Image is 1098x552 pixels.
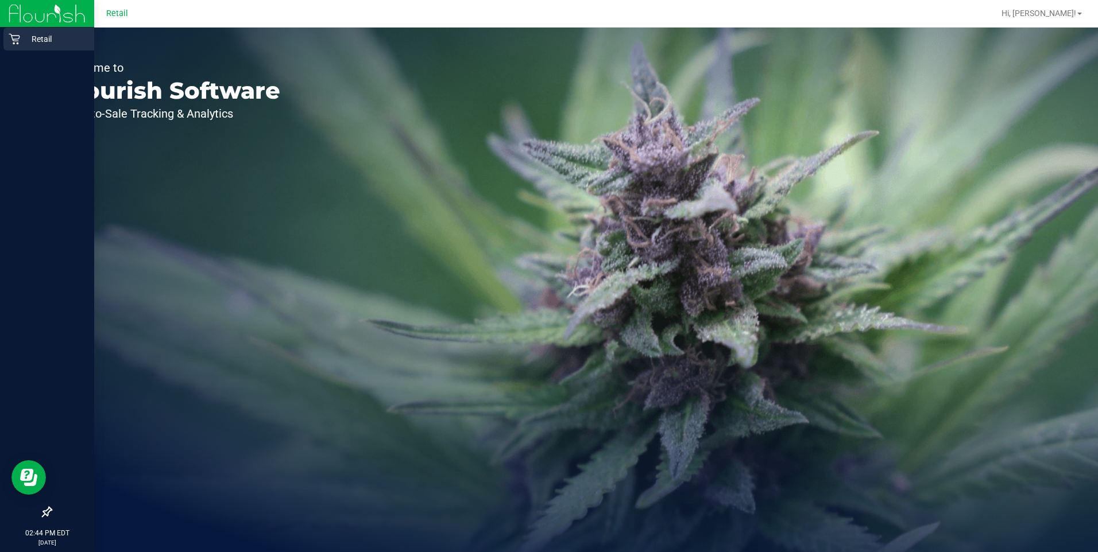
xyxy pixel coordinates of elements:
iframe: Resource center [11,460,46,495]
p: Seed-to-Sale Tracking & Analytics [62,108,280,119]
p: Flourish Software [62,79,280,102]
span: Retail [106,9,128,18]
span: Hi, [PERSON_NAME]! [1002,9,1076,18]
p: [DATE] [5,538,89,547]
p: Retail [20,32,89,46]
inline-svg: Retail [9,33,20,45]
p: 02:44 PM EDT [5,528,89,538]
p: Welcome to [62,62,280,73]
